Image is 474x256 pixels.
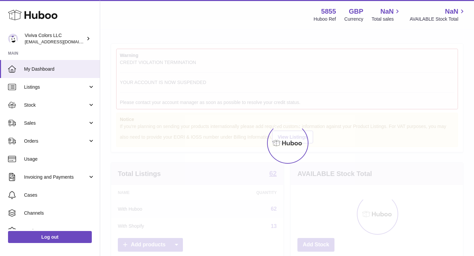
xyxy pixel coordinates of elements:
span: NaN [380,7,394,16]
span: Usage [24,156,95,162]
span: Channels [24,210,95,216]
strong: 5855 [321,7,336,16]
div: Huboo Ref [314,16,336,22]
div: Viviva Colors LLC [25,32,85,45]
span: Settings [24,228,95,234]
span: Orders [24,138,88,144]
img: admin@vivivacolors.com [8,34,18,44]
span: Invoicing and Payments [24,174,88,180]
a: NaN Total sales [372,7,401,22]
div: Currency [344,16,364,22]
span: AVAILABLE Stock Total [410,16,466,22]
span: Stock [24,102,88,108]
span: Total sales [372,16,401,22]
span: Cases [24,192,95,198]
a: NaN AVAILABLE Stock Total [410,7,466,22]
strong: GBP [349,7,363,16]
span: [EMAIL_ADDRESS][DOMAIN_NAME] [25,39,98,44]
span: Sales [24,120,88,126]
span: NaN [445,7,458,16]
a: Log out [8,231,92,243]
span: My Dashboard [24,66,95,72]
span: Listings [24,84,88,90]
